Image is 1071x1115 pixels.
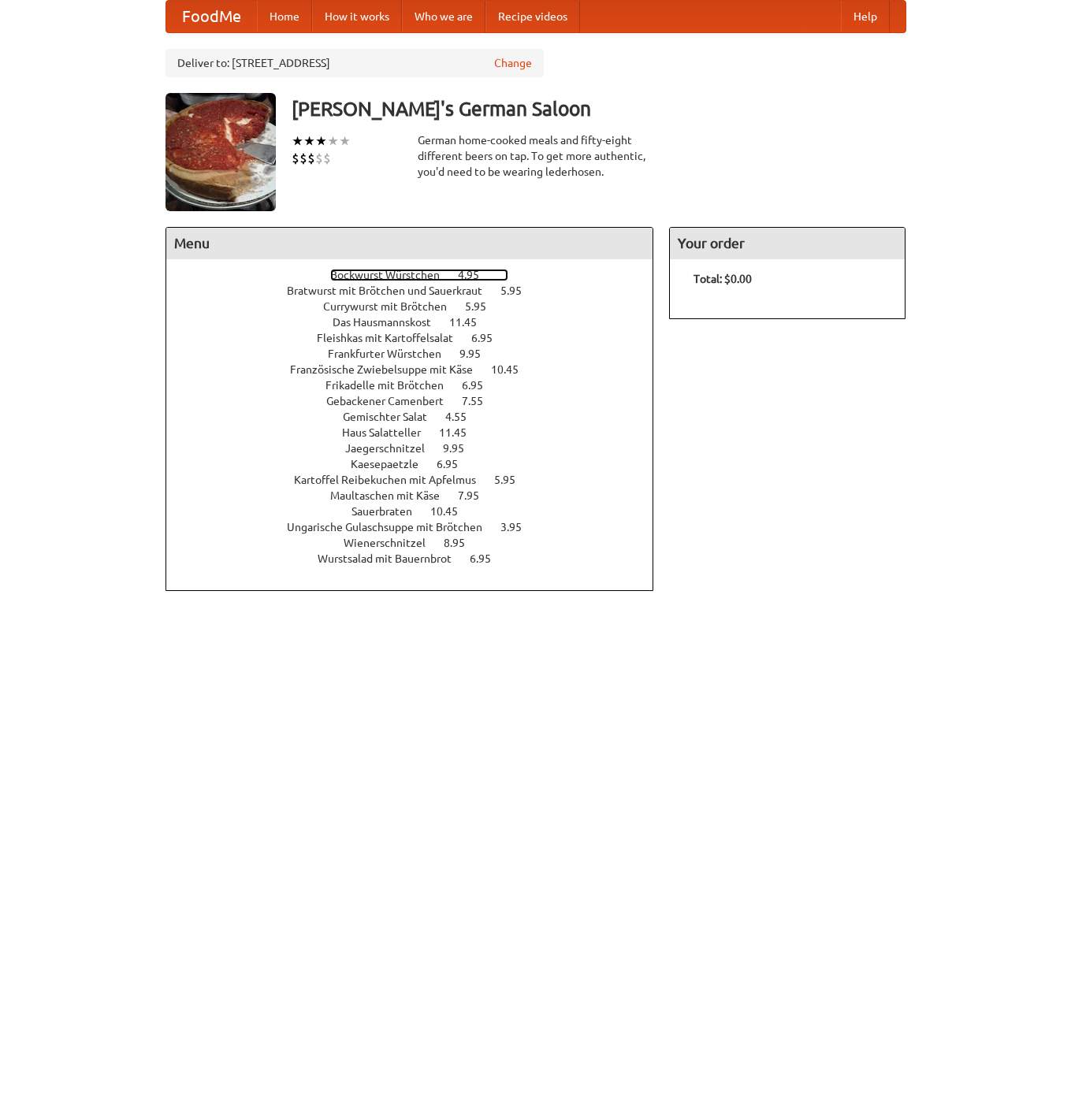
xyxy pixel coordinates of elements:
span: 6.95 [470,552,507,565]
a: Gemischter Salat 4.55 [343,411,496,423]
a: Change [494,55,532,71]
span: Maultaschen mit Käse [330,489,456,502]
span: Französische Zwiebelsuppe mit Käse [290,363,489,376]
li: $ [299,150,307,167]
a: FoodMe [166,1,257,32]
span: 7.55 [462,395,499,407]
li: $ [307,150,315,167]
span: Bratwurst mit Brötchen und Sauerkraut [287,284,498,297]
a: Gebackener Camenbert 7.55 [326,395,512,407]
span: Wienerschnitzel [344,537,441,549]
span: 11.45 [439,426,482,439]
li: ★ [292,132,303,150]
a: Wurstsalad mit Bauernbrot 6.95 [318,552,520,565]
a: Haus Salatteller 11.45 [342,426,496,439]
span: 6.95 [471,332,508,344]
span: Sauerbraten [351,505,428,518]
span: 4.55 [445,411,482,423]
b: Total: $0.00 [694,273,752,285]
span: 9.95 [459,348,496,360]
a: Bratwurst mit Brötchen und Sauerkraut 5.95 [287,284,551,297]
span: 4.95 [458,269,495,281]
span: Gemischter Salat [343,411,443,423]
a: Home [257,1,312,32]
li: $ [292,150,299,167]
div: German home-cooked meals and fifty-eight different beers on tap. To get more authentic, you'd nee... [418,132,654,180]
span: 5.95 [494,474,531,486]
span: 10.45 [491,363,534,376]
span: 3.95 [500,521,537,533]
a: Frankfurter Würstchen 9.95 [328,348,510,360]
span: Gebackener Camenbert [326,395,459,407]
li: ★ [315,132,327,150]
span: 10.45 [430,505,474,518]
span: 8.95 [444,537,481,549]
a: Kaesepaetzle 6.95 [351,458,487,470]
a: Currywurst mit Brötchen 5.95 [323,300,515,313]
span: Ungarische Gulaschsuppe mit Brötchen [287,521,498,533]
span: Kaesepaetzle [351,458,434,470]
span: Frikadelle mit Brötchen [325,379,459,392]
li: ★ [327,132,339,150]
span: Bockwurst Würstchen [330,269,456,281]
a: Fleishkas mit Kartoffelsalat 6.95 [317,332,522,344]
a: Maultaschen mit Käse 7.95 [330,489,508,502]
span: Haus Salatteller [342,426,437,439]
a: Recipe videos [485,1,580,32]
a: Ungarische Gulaschsuppe mit Brötchen 3.95 [287,521,551,533]
span: 7.95 [458,489,495,502]
span: Currywurst mit Brötchen [323,300,463,313]
span: 5.95 [500,284,537,297]
li: ★ [339,132,351,150]
a: Jaegerschnitzel 9.95 [345,442,493,455]
a: Sauerbraten 10.45 [351,505,487,518]
a: Wienerschnitzel 8.95 [344,537,494,549]
h3: [PERSON_NAME]'s German Saloon [292,93,906,125]
div: Deliver to: [STREET_ADDRESS] [165,49,544,77]
span: Kartoffel Reibekuchen mit Apfelmus [294,474,492,486]
a: Kartoffel Reibekuchen mit Apfelmus 5.95 [294,474,545,486]
span: Fleishkas mit Kartoffelsalat [317,332,469,344]
span: 6.95 [437,458,474,470]
span: 9.95 [443,442,480,455]
a: Help [841,1,890,32]
h4: Your order [670,228,905,259]
span: Jaegerschnitzel [345,442,441,455]
a: How it works [312,1,402,32]
span: 5.95 [465,300,502,313]
a: Who we are [402,1,485,32]
a: Frikadelle mit Brötchen 6.95 [325,379,512,392]
img: angular.jpg [165,93,276,211]
li: ★ [303,132,315,150]
a: Französische Zwiebelsuppe mit Käse 10.45 [290,363,548,376]
span: Das Hausmannskost [333,316,447,329]
h4: Menu [166,228,653,259]
a: Bockwurst Würstchen 4.95 [330,269,508,281]
span: Frankfurter Würstchen [328,348,457,360]
span: Wurstsalad mit Bauernbrot [318,552,467,565]
li: $ [323,150,331,167]
a: Das Hausmannskost 11.45 [333,316,506,329]
span: 6.95 [462,379,499,392]
span: 11.45 [449,316,493,329]
li: $ [315,150,323,167]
